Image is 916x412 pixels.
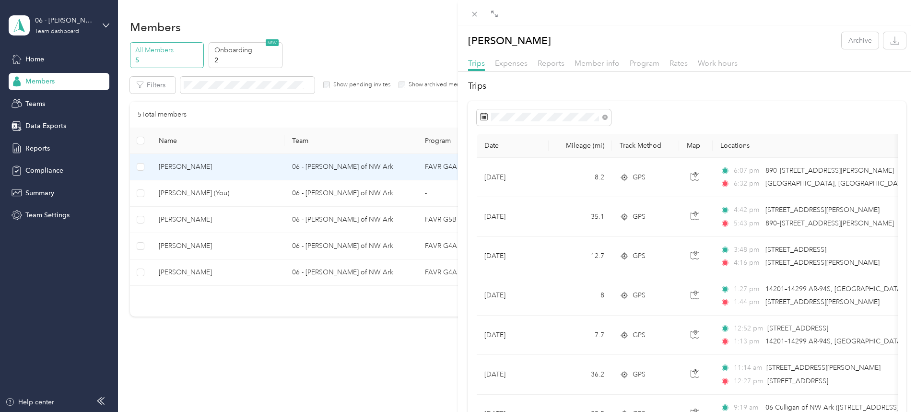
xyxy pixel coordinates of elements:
span: Reports [538,59,564,68]
span: [STREET_ADDRESS] [767,324,828,332]
span: Work hours [698,59,738,68]
span: 890–[STREET_ADDRESS][PERSON_NAME] [765,166,894,175]
td: [DATE] [477,316,549,355]
span: [STREET_ADDRESS][PERSON_NAME] [765,206,880,214]
td: [DATE] [477,355,549,394]
span: 3:48 pm [734,245,761,255]
span: Expenses [495,59,528,68]
th: Date [477,134,549,158]
td: [DATE] [477,197,549,236]
button: Archive [842,32,879,49]
span: 6:32 pm [734,178,761,189]
span: [STREET_ADDRESS] [767,377,828,385]
span: GPS [633,330,646,341]
th: Map [679,134,713,158]
td: 35.1 [549,197,612,236]
span: [STREET_ADDRESS][PERSON_NAME] [766,364,881,372]
span: [GEOGRAPHIC_DATA], [GEOGRAPHIC_DATA] [765,179,907,188]
span: 12:52 pm [734,323,763,334]
span: GPS [633,251,646,261]
span: 890–[STREET_ADDRESS][PERSON_NAME] [765,219,894,227]
td: 7.7 [549,316,612,355]
span: [STREET_ADDRESS][PERSON_NAME] [765,259,880,267]
span: GPS [633,212,646,222]
span: 12:27 pm [734,376,763,387]
td: 8.2 [549,158,612,197]
p: [PERSON_NAME] [468,32,551,49]
td: 8 [549,276,612,316]
h2: Trips [468,80,906,93]
iframe: Everlance-gr Chat Button Frame [862,358,916,412]
span: GPS [633,290,646,301]
span: 1:44 pm [734,297,761,307]
span: 1:13 pm [734,336,761,347]
span: Program [630,59,659,68]
span: 5:43 pm [734,218,761,229]
span: GPS [633,172,646,183]
td: [DATE] [477,237,549,276]
span: 1:27 pm [734,284,761,294]
span: 6:07 pm [734,165,761,176]
td: [DATE] [477,276,549,316]
span: Trips [468,59,485,68]
span: [STREET_ADDRESS] [765,246,826,254]
span: GPS [633,369,646,380]
td: 36.2 [549,355,612,394]
span: 4:16 pm [734,258,761,268]
td: 12.7 [549,237,612,276]
span: [STREET_ADDRESS][PERSON_NAME] [765,298,880,306]
th: Mileage (mi) [549,134,612,158]
span: 4:42 pm [734,205,761,215]
td: [DATE] [477,158,549,197]
span: 11:14 am [734,363,762,373]
span: Member info [575,59,620,68]
th: Track Method [612,134,679,158]
span: Rates [669,59,688,68]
